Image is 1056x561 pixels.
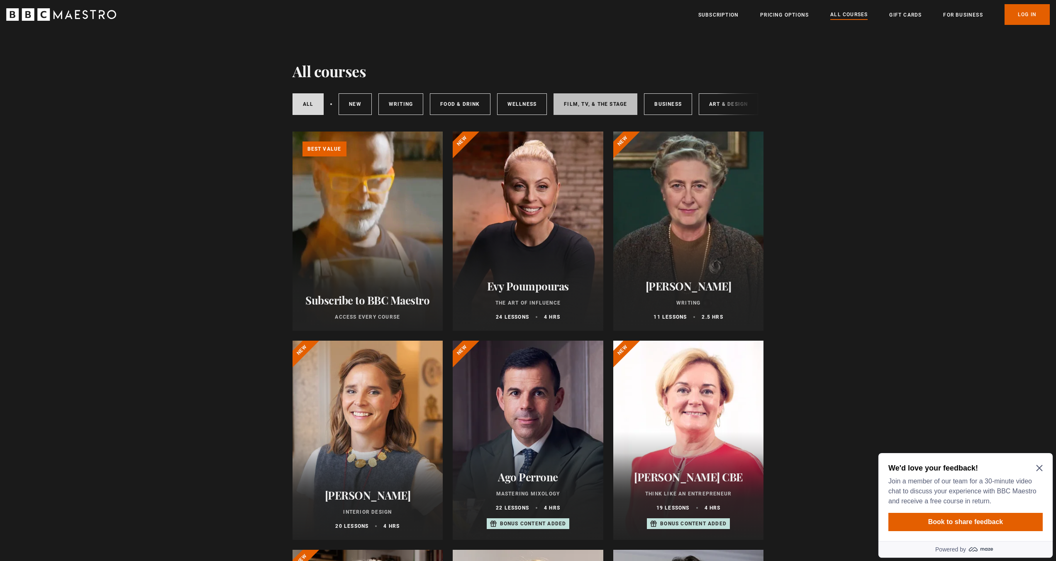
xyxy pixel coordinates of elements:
button: Book to share feedback [13,63,168,81]
h2: [PERSON_NAME] CBE [623,471,754,483]
a: All [293,93,324,115]
h2: Evy Poumpouras [463,280,593,293]
svg: BBC Maestro [6,8,116,21]
a: [PERSON_NAME] Interior Design 20 lessons 4 hrs New [293,341,443,540]
h2: [PERSON_NAME] [623,280,754,293]
p: The Art of Influence [463,299,593,307]
a: [PERSON_NAME] CBE Think Like an Entrepreneur 19 lessons 4 hrs Bonus content added New [613,341,764,540]
a: Writing [378,93,423,115]
a: Art & Design [699,93,758,115]
a: Business [644,93,692,115]
a: Wellness [497,93,547,115]
p: Bonus content added [660,520,727,527]
a: Log In [1005,4,1050,25]
button: Close Maze Prompt [161,15,168,22]
p: Interior Design [302,508,433,516]
p: 24 lessons [496,313,529,321]
p: 4 hrs [383,522,400,530]
a: Film, TV, & The Stage [554,93,637,115]
p: 4 hrs [705,504,721,512]
a: Ago Perrone Mastering Mixology 22 lessons 4 hrs Bonus content added New [453,341,603,540]
a: Pricing Options [760,11,809,19]
nav: Primary [698,4,1050,25]
p: Best value [302,141,346,156]
a: New [339,93,372,115]
p: Join a member of our team for a 30-minute video chat to discuss your experience with BBC Maestro ... [13,27,164,56]
a: Food & Drink [430,93,490,115]
p: Writing [623,299,754,307]
h2: [PERSON_NAME] [302,489,433,502]
h2: Ago Perrone [463,471,593,483]
p: 20 lessons [335,522,368,530]
a: Evy Poumpouras The Art of Influence 24 lessons 4 hrs New [453,132,603,331]
p: 19 lessons [656,504,690,512]
p: 11 lessons [654,313,687,321]
h2: We'd love your feedback! [13,13,164,23]
p: 4 hrs [544,313,560,321]
a: [PERSON_NAME] Writing 11 lessons 2.5 hrs New [613,132,764,331]
p: 2.5 hrs [702,313,723,321]
p: 22 lessons [496,504,529,512]
p: 4 hrs [544,504,560,512]
a: Subscription [698,11,739,19]
div: Optional study invitation [3,3,178,108]
a: Powered by maze [3,91,178,108]
a: Gift Cards [889,11,922,19]
a: All Courses [830,10,868,20]
p: Mastering Mixology [463,490,593,498]
p: Think Like an Entrepreneur [623,490,754,498]
p: Bonus content added [500,520,566,527]
a: For business [943,11,983,19]
h1: All courses [293,62,366,80]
